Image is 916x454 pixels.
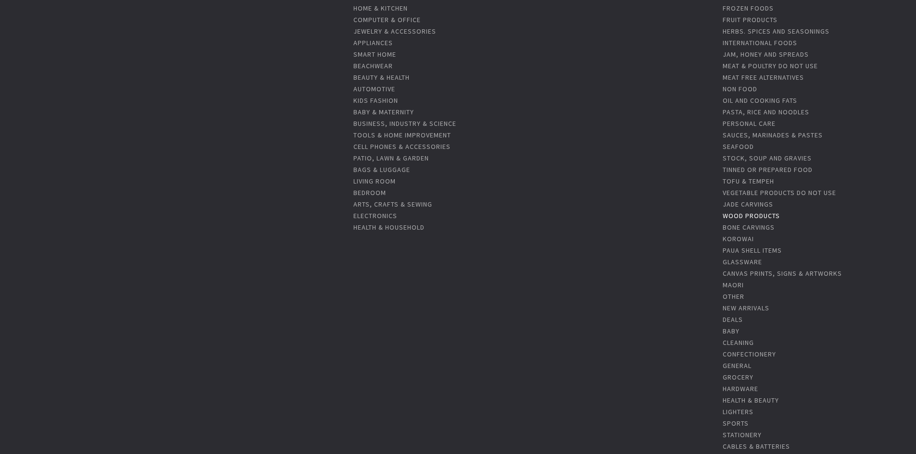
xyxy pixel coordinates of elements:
[723,304,769,312] a: New Arrivals
[723,154,812,162] a: Stock, Soup and Gravies
[723,361,752,370] a: General
[723,281,744,289] a: Maori
[723,419,749,428] a: Sports
[723,73,804,82] a: Meat Free Alternatives
[723,142,754,151] a: Seafood
[723,269,842,278] a: Canvas Prints, Signs & Artworks
[723,4,774,12] a: Frozen Foods
[353,142,451,151] a: Cell Phones & Accessories
[723,165,813,174] a: Tinned or Prepared Food
[353,4,408,12] a: Home & Kitchen
[353,38,393,47] a: Appliances
[723,38,797,47] a: International Foods
[353,119,456,128] a: Business, Industry & Science
[723,108,809,116] a: Pasta, Rice and Noodles
[353,15,421,24] a: Computer & Office
[723,119,776,128] a: Personal Care
[353,188,386,197] a: Bedroom
[723,407,753,416] a: Lighters
[723,211,780,220] a: Wood Products
[723,396,779,405] a: Health & Beauty
[723,315,743,324] a: Deals
[353,61,393,70] a: Beachwear
[723,27,829,36] a: Herbs. Spices and Seasonings
[723,258,762,266] a: Glassware
[723,15,778,24] a: Fruit Products
[723,350,776,358] a: Confectionery
[353,177,396,185] a: Living room
[353,223,425,232] a: Health & Household
[353,108,414,116] a: Baby & Maternity
[353,211,397,220] a: Electronics
[723,442,790,451] a: Cables & Batteries
[723,188,836,197] a: Vegetable Products DO NOT USE
[723,85,757,93] a: Non Food
[723,384,758,393] a: Hardware
[353,85,395,93] a: Automotive
[353,154,429,162] a: Patio, Lawn & Garden
[723,223,775,232] a: Bone Carvings
[723,430,762,439] a: Stationery
[723,131,823,139] a: Sauces, Marinades & Pastes
[353,165,410,174] a: Bags & Luggage
[723,177,774,185] a: Tofu & Tempeh
[723,96,797,105] a: Oil and Cooking Fats
[353,50,396,59] a: Smart Home
[353,96,398,105] a: Kids Fashion
[723,50,809,59] a: Jam, Honey and Spreads
[723,246,782,255] a: Paua Shell Items
[723,292,744,301] a: Other
[723,200,773,209] a: Jade Carvings
[723,327,740,335] a: Baby
[723,338,754,347] a: Cleaning
[353,27,436,36] a: Jewelry & Accessories
[723,61,818,70] a: Meat & Poultry DO NOT USE
[353,131,451,139] a: Tools & Home Improvement
[353,200,432,209] a: Arts, Crafts & Sewing
[723,373,753,381] a: Grocery
[353,73,410,82] a: Beauty & Health
[723,234,754,243] a: Korowai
